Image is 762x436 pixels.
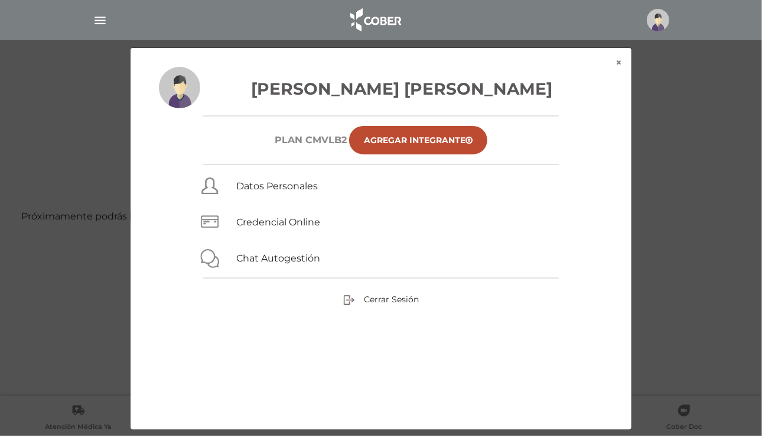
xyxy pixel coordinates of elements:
[606,48,631,77] button: ×
[275,134,347,146] h6: Plan CMVLB2
[364,294,419,305] span: Cerrar Sesión
[343,294,355,306] img: sign-out.png
[93,13,108,28] img: Cober_menu-lines-white.svg
[344,6,406,34] img: logo_cober_home-white.png
[236,180,318,192] a: Datos Personales
[236,253,320,264] a: Chat Autogestión
[349,126,487,154] a: Agregar Integrante
[159,76,603,101] h3: [PERSON_NAME] [PERSON_NAME]
[343,293,419,304] a: Cerrar Sesión
[159,67,200,108] img: profile-placeholder.svg
[236,217,320,228] a: Credencial Online
[647,9,669,31] img: profile-placeholder.svg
